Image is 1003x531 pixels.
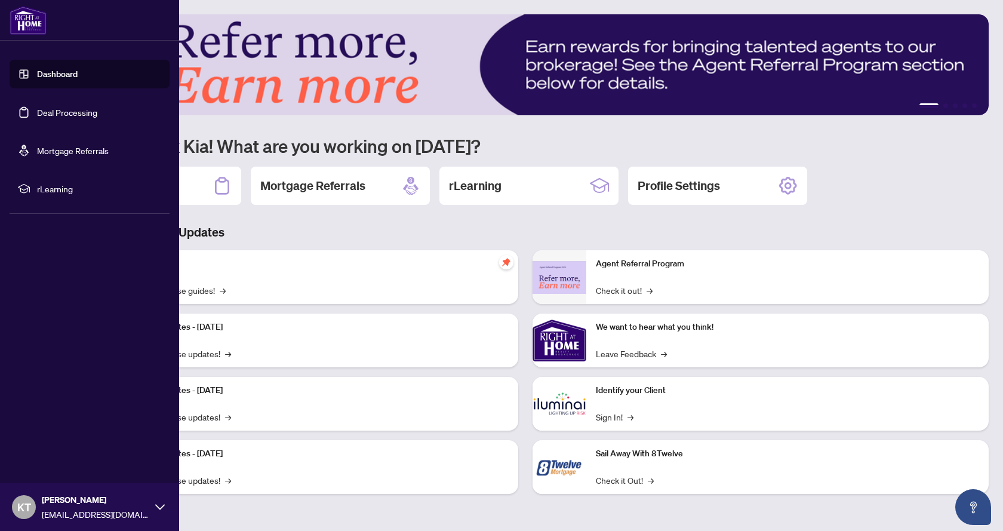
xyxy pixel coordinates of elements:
[596,257,979,271] p: Agent Referral Program
[42,493,149,507] span: [PERSON_NAME]
[972,103,977,108] button: 5
[533,440,586,494] img: Sail Away With 8Twelve
[225,474,231,487] span: →
[125,447,509,461] p: Platform Updates - [DATE]
[37,69,78,79] a: Dashboard
[648,474,654,487] span: →
[225,347,231,360] span: →
[449,177,501,194] h2: rLearning
[953,103,958,108] button: 3
[62,14,989,115] img: Slide 0
[125,257,509,271] p: Self-Help
[37,145,109,156] a: Mortgage Referrals
[533,377,586,431] img: Identify your Client
[919,103,939,108] button: 1
[533,314,586,367] img: We want to hear what you think!
[37,107,97,118] a: Deal Processing
[661,347,667,360] span: →
[10,6,47,35] img: logo
[596,384,979,397] p: Identify your Client
[37,182,161,195] span: rLearning
[62,224,989,241] h3: Brokerage & Industry Updates
[638,177,720,194] h2: Profile Settings
[596,284,653,297] a: Check it out!→
[17,499,31,515] span: KT
[125,321,509,334] p: Platform Updates - [DATE]
[220,284,226,297] span: →
[225,410,231,423] span: →
[260,177,365,194] h2: Mortgage Referrals
[42,508,149,521] span: [EMAIL_ADDRESS][DOMAIN_NAME]
[62,134,989,157] h1: Welcome back Kia! What are you working on [DATE]?
[955,489,991,525] button: Open asap
[962,103,967,108] button: 4
[943,103,948,108] button: 2
[125,384,509,397] p: Platform Updates - [DATE]
[499,255,513,269] span: pushpin
[533,261,586,294] img: Agent Referral Program
[596,410,633,423] a: Sign In!→
[596,474,654,487] a: Check it Out!→
[647,284,653,297] span: →
[596,321,979,334] p: We want to hear what you think!
[596,447,979,461] p: Sail Away With 8Twelve
[596,347,667,360] a: Leave Feedback→
[627,410,633,423] span: →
